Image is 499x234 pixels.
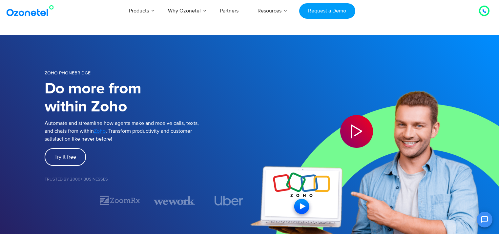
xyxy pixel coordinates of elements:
[45,80,250,116] h1: Do more from within Zoho
[154,195,195,206] img: wework
[299,3,355,19] a: Request a Demo
[215,196,243,205] img: uber
[45,119,250,143] p: Automate and streamline how agents make and receive calls, texts, and chats from within . Transfo...
[99,195,140,206] img: zoomrx
[94,128,106,134] span: Zoho
[154,195,195,206] div: 3 / 7
[45,70,91,76] span: Zoho Phonebridge
[45,148,86,166] a: Try it free
[54,154,76,160] span: Try it free
[208,196,249,205] div: 4 / 7
[99,195,140,206] div: 2 / 7
[45,177,250,182] h5: Trusted by 2000+ Businesses
[477,212,492,227] button: Open chat
[340,115,373,148] div: Play Video
[45,197,86,205] div: 1 / 7
[45,195,250,206] div: Image Carousel
[94,127,106,135] a: Zoho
